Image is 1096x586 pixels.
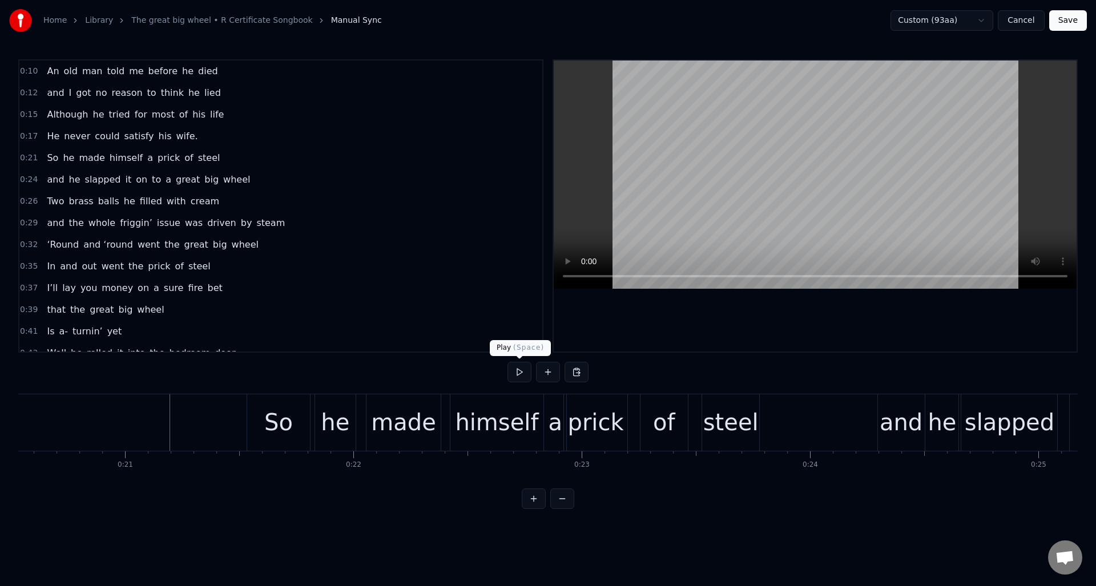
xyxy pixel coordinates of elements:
[123,130,155,143] span: satisfy
[197,64,219,78] span: died
[168,346,212,359] span: bedroom
[164,173,172,186] span: a
[58,325,70,338] span: a-
[20,66,38,77] span: 0:10
[136,238,161,251] span: went
[181,64,195,78] span: he
[46,303,67,316] span: that
[84,173,122,186] span: slapped
[107,108,131,121] span: tried
[85,15,113,26] a: Library
[106,64,126,78] span: told
[928,405,956,439] div: he
[123,195,136,208] span: he
[68,86,73,99] span: I
[118,303,134,316] span: big
[20,326,38,337] span: 0:41
[548,405,562,439] div: a
[703,405,759,439] div: steel
[197,151,221,164] span: steel
[110,86,143,99] span: reason
[106,325,123,338] span: yet
[191,108,207,121] span: his
[68,216,85,229] span: the
[653,405,675,439] div: of
[43,15,67,26] a: Home
[9,9,32,32] img: youka
[187,86,201,99] span: he
[86,346,114,359] span: rolled
[568,405,624,439] div: prick
[97,195,120,208] span: balls
[100,260,125,273] span: went
[264,405,293,439] div: So
[75,86,92,99] span: got
[880,405,922,439] div: and
[146,151,154,164] span: a
[108,151,144,164] span: himself
[156,151,181,164] span: prick
[46,216,65,229] span: and
[490,340,551,356] div: Play
[321,405,349,439] div: he
[91,108,105,121] span: he
[207,281,224,294] span: bet
[147,260,171,273] span: prick
[124,173,132,186] span: it
[20,347,38,359] span: 0:43
[147,64,179,78] span: before
[63,130,91,143] span: never
[94,130,120,143] span: could
[128,64,144,78] span: me
[574,460,590,470] div: 0:23
[63,64,79,78] span: old
[20,109,38,120] span: 0:15
[160,86,185,99] span: think
[184,216,204,229] span: was
[212,238,228,251] span: big
[20,131,38,142] span: 0:17
[163,238,180,251] span: the
[222,173,251,186] span: wheel
[206,216,237,229] span: driven
[46,238,80,251] span: ‘Round
[100,281,134,294] span: money
[178,108,189,121] span: of
[59,260,78,273] span: and
[20,152,38,164] span: 0:21
[82,238,134,251] span: and ‘round
[139,195,163,208] span: filled
[20,174,38,185] span: 0:24
[187,260,212,273] span: steel
[174,260,184,273] span: of
[183,151,194,164] span: of
[119,216,154,229] span: friggin’
[62,151,75,164] span: he
[46,281,59,294] span: I’ll
[209,108,225,121] span: life
[118,460,133,470] div: 0:21
[95,86,108,99] span: no
[46,130,61,143] span: He
[965,405,1054,439] div: slapped
[1048,540,1082,575] a: Open chat
[46,151,59,164] span: So
[166,195,187,208] span: with
[346,460,361,470] div: 0:22
[331,15,382,26] span: Manual Sync
[20,282,38,294] span: 0:37
[80,260,98,273] span: out
[213,346,236,359] span: door
[255,216,286,229] span: steam
[81,64,104,78] span: man
[175,130,199,143] span: wife.
[135,173,148,186] span: on
[46,108,89,121] span: Although
[175,173,201,186] span: great
[78,151,106,164] span: made
[156,216,182,229] span: issue
[61,281,77,294] span: lay
[67,195,94,208] span: brass
[71,325,104,338] span: turnin’
[88,303,115,316] span: great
